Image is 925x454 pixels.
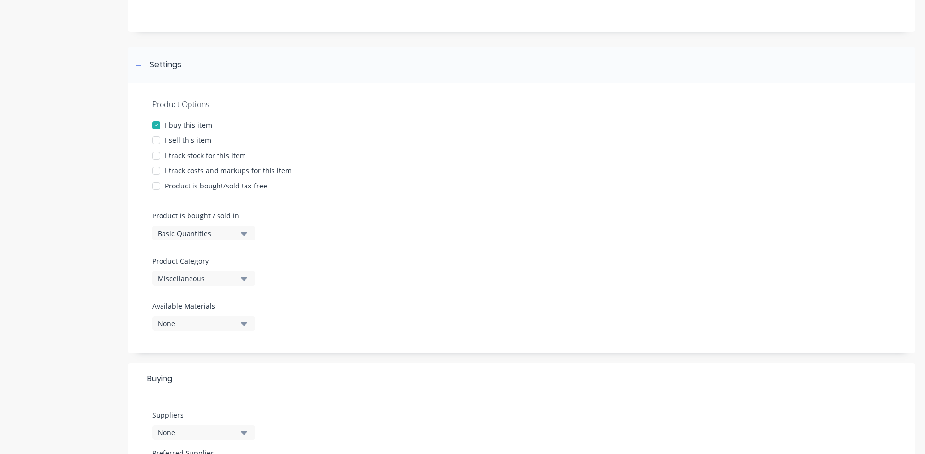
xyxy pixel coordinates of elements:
div: Settings [150,59,181,71]
label: Product is bought / sold in [152,211,250,221]
div: I sell this item [165,135,211,145]
button: None [152,425,255,440]
button: None [152,316,255,331]
div: Buying [128,363,915,395]
div: Basic Quantities [158,228,236,239]
div: Product is bought/sold tax-free [165,181,267,191]
div: Miscellaneous [158,273,236,284]
div: None [158,319,236,329]
div: None [158,427,236,438]
button: Miscellaneous [152,271,255,286]
div: I buy this item [165,120,212,130]
label: Available Materials [152,301,255,311]
label: Suppliers [152,410,255,420]
div: I track costs and markups for this item [165,165,292,176]
div: Product Options [152,98,891,110]
button: Basic Quantities [152,226,255,240]
label: Product Category [152,256,250,266]
div: I track stock for this item [165,150,246,160]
